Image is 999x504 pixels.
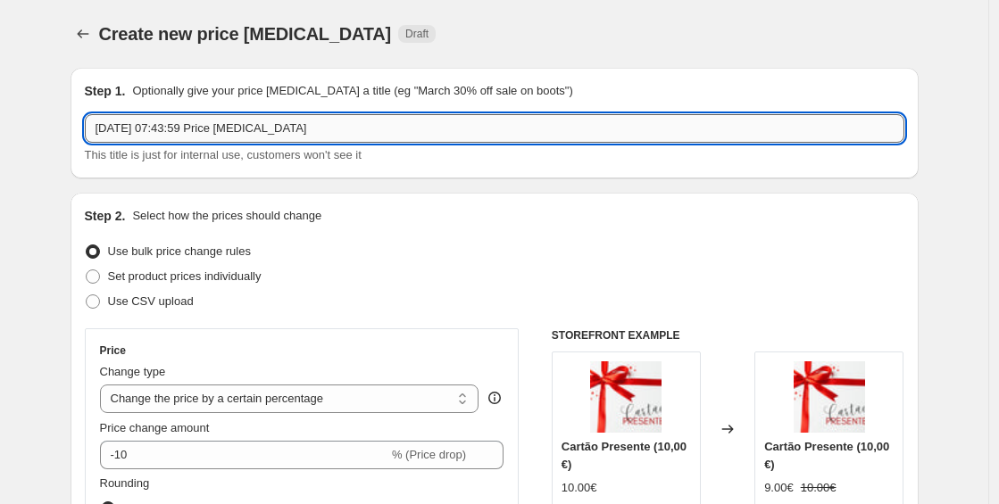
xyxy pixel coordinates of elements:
[764,440,889,471] span: Cartão Presente (10,00 €)
[85,82,126,100] h2: Step 1.
[405,27,429,41] span: Draft
[100,343,126,358] h3: Price
[108,244,251,258] span: Use bulk price change rules
[801,479,837,497] strike: 10.00€
[392,448,466,461] span: % (Price drop)
[108,269,262,283] span: Set product prices individually
[108,294,194,308] span: Use CSV upload
[562,440,687,471] span: Cartão Presente (10,00 €)
[590,361,662,433] img: Valepresentecupomdepromocaomodernovermelhoebranco_80x.jpg
[85,114,904,143] input: 30% off holiday sale
[100,421,210,434] span: Price change amount
[132,82,572,100] p: Optionally give your price [MEDICAL_DATA] a title (eg "March 30% off sale on boots")
[85,207,126,225] h2: Step 2.
[100,441,388,469] input: -15
[99,24,392,44] span: Create new price [MEDICAL_DATA]
[486,389,504,407] div: help
[132,207,321,225] p: Select how the prices should change
[100,476,150,490] span: Rounding
[85,148,362,161] span: This title is just for internal use, customers won't see it
[100,365,166,378] span: Change type
[764,479,794,497] div: 9.00€
[562,479,597,497] div: 10.00€
[794,361,865,433] img: Valepresentecupomdepromocaomodernovermelhoebranco_80x.jpg
[71,21,96,46] button: Price change jobs
[552,328,904,343] h6: STOREFRONT EXAMPLE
